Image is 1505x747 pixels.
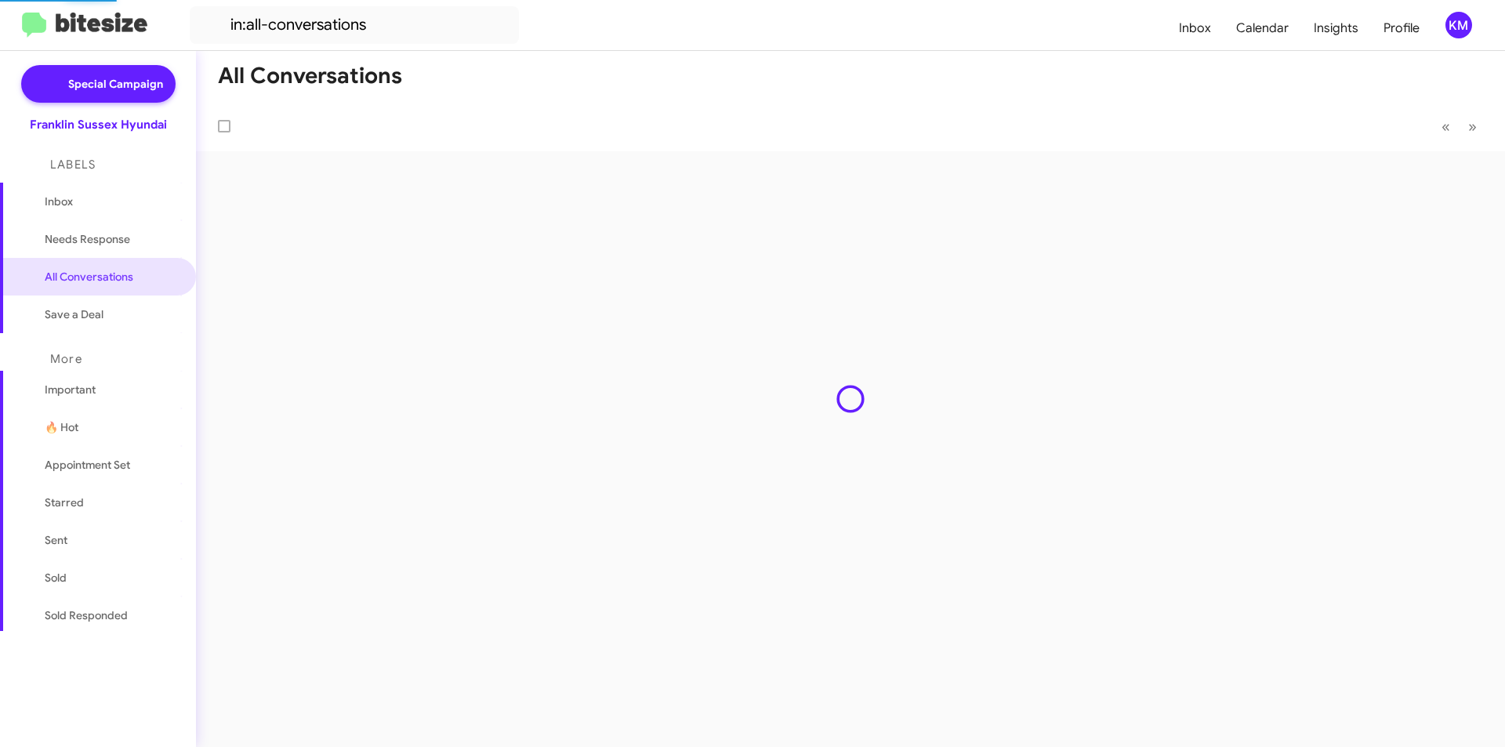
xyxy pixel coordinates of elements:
span: » [1468,117,1477,136]
span: 🔥 Hot [45,419,78,435]
span: Appointment Set [45,457,130,473]
input: Search [190,6,519,44]
span: More [50,352,82,366]
span: Starred [45,495,84,510]
button: KM [1432,12,1488,38]
span: Sold Responded [45,607,128,623]
a: Profile [1371,5,1432,51]
a: Insights [1301,5,1371,51]
div: KM [1445,12,1472,38]
span: Sold [45,570,67,586]
span: Labels [50,158,96,172]
span: Sent [45,532,67,548]
button: Previous [1432,111,1460,143]
h1: All Conversations [218,63,402,89]
span: Save a Deal [45,306,103,322]
nav: Page navigation example [1433,111,1486,143]
span: Inbox [45,194,178,209]
span: Important [45,382,178,397]
button: Next [1459,111,1486,143]
div: Franklin Sussex Hyundai [30,117,167,132]
a: Calendar [1224,5,1301,51]
a: Special Campaign [21,65,176,103]
span: All Conversations [45,269,133,285]
span: « [1442,117,1450,136]
a: Inbox [1166,5,1224,51]
span: Needs Response [45,231,178,247]
span: Special Campaign [68,76,163,92]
